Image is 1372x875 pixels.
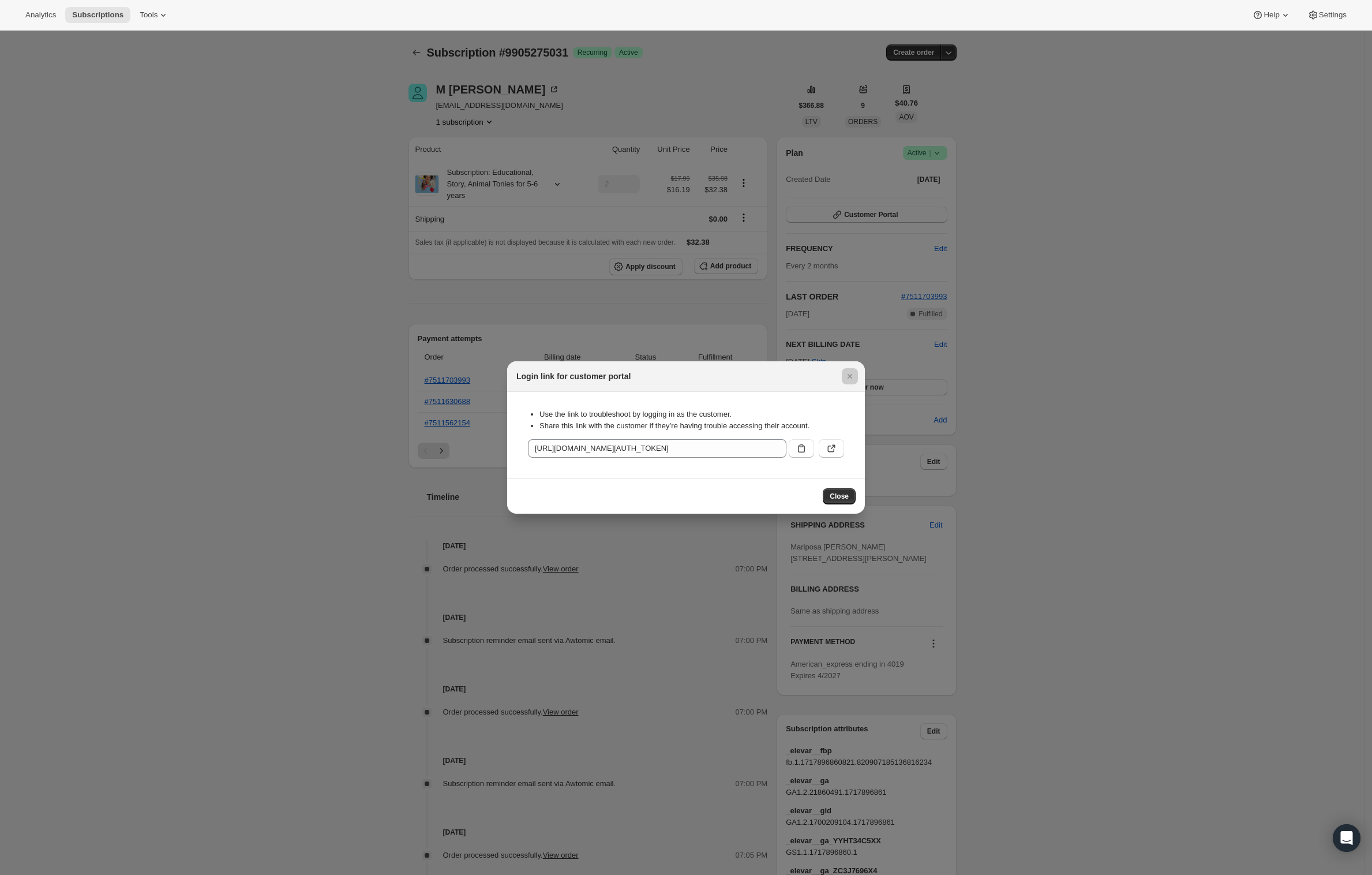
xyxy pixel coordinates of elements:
[539,409,844,420] li: Use the link to troubleshoot by logging in as the customer.
[842,368,858,384] button: Close
[140,10,158,20] span: Tools
[823,488,856,504] button: Close
[72,10,123,20] span: Subscriptions
[1245,7,1298,23] button: Help
[133,7,176,23] button: Tools
[1264,10,1279,20] span: Help
[18,7,63,23] button: Analytics
[516,371,631,382] h2: Login link for customer portal
[539,420,844,432] li: Share this link with the customer if they’re having trouble accessing their account.
[1300,7,1354,23] button: Settings
[25,10,56,20] span: Analytics
[830,492,849,501] span: Close
[65,7,130,23] button: Subscriptions
[1319,10,1347,20] span: Settings
[1333,824,1360,852] div: Open Intercom Messenger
